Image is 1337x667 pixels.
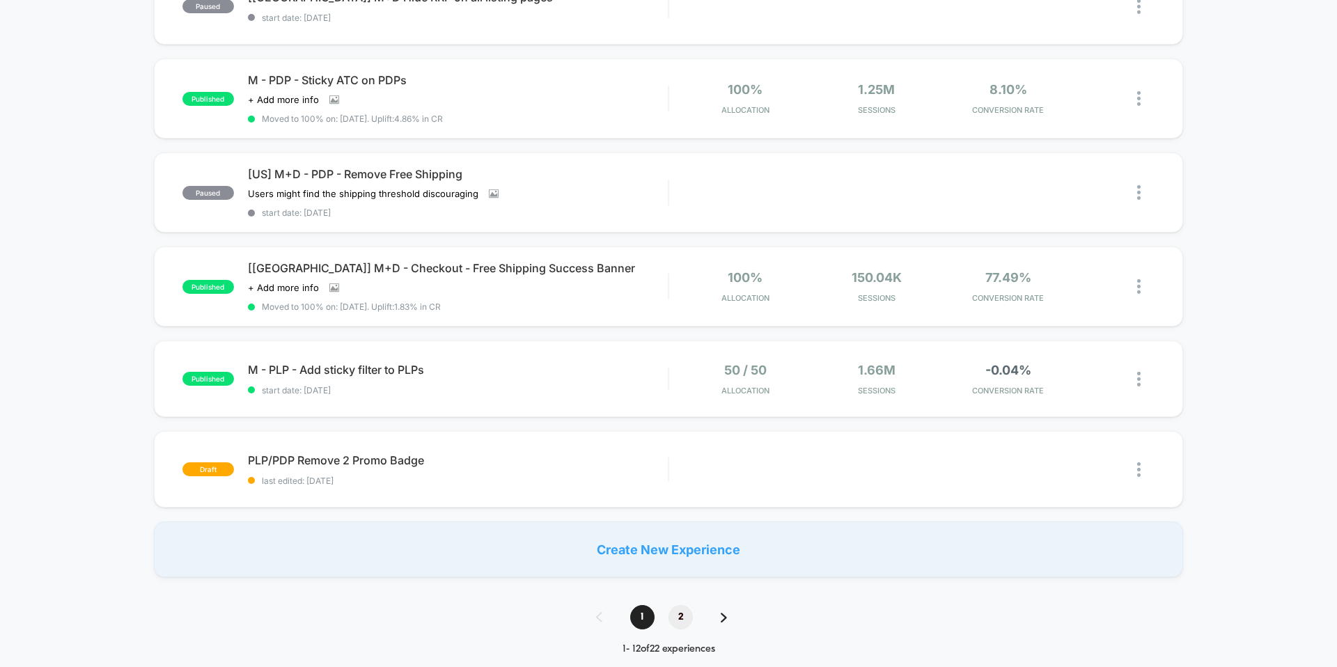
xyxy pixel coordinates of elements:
span: 77.49% [985,270,1031,285]
img: close [1137,185,1141,200]
span: Allocation [721,105,769,115]
span: [[GEOGRAPHIC_DATA]] M+D - Checkout - Free Shipping Success Banner [248,261,668,275]
span: CONVERSION RATE [946,386,1070,395]
span: published [182,92,234,106]
div: Create New Experience [154,521,1183,577]
span: Moved to 100% on: [DATE] . Uplift: 1.83% in CR [262,301,441,312]
span: -0.04% [985,363,1031,377]
span: Users might find the shipping threshold discouraging [248,188,478,199]
span: paused [182,186,234,200]
img: close [1137,279,1141,294]
span: M - PDP - Sticky ATC on PDPs [248,73,668,87]
span: 2 [668,605,693,629]
span: Sessions [815,293,939,303]
span: start date: [DATE] [248,385,668,395]
span: 8.10% [990,82,1027,97]
span: draft [182,462,234,476]
span: last edited: [DATE] [248,476,668,486]
img: close [1137,91,1141,106]
span: 50 / 50 [724,363,767,377]
span: 100% [728,270,763,285]
span: published [182,280,234,294]
span: Sessions [815,386,939,395]
span: + Add more info [248,282,319,293]
span: 100% [728,82,763,97]
span: CONVERSION RATE [946,105,1070,115]
div: 1 - 12 of 22 experiences [582,643,755,655]
span: 1 [630,605,655,629]
span: M - PLP - Add sticky filter to PLPs [248,363,668,377]
img: close [1137,372,1141,386]
span: + Add more info [248,94,319,105]
span: Allocation [721,386,769,395]
span: start date: [DATE] [248,207,668,218]
span: Sessions [815,105,939,115]
span: published [182,372,234,386]
span: Allocation [721,293,769,303]
span: Moved to 100% on: [DATE] . Uplift: 4.86% in CR [262,113,443,124]
img: pagination forward [721,613,727,622]
span: start date: [DATE] [248,13,668,23]
img: close [1137,462,1141,477]
span: 1.25M [858,82,895,97]
span: 150.04k [852,270,902,285]
span: 1.66M [858,363,896,377]
span: PLP/PDP Remove 2 Promo Badge [248,453,668,467]
span: CONVERSION RATE [946,293,1070,303]
span: [US] M+D - PDP - Remove Free Shipping [248,167,668,181]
